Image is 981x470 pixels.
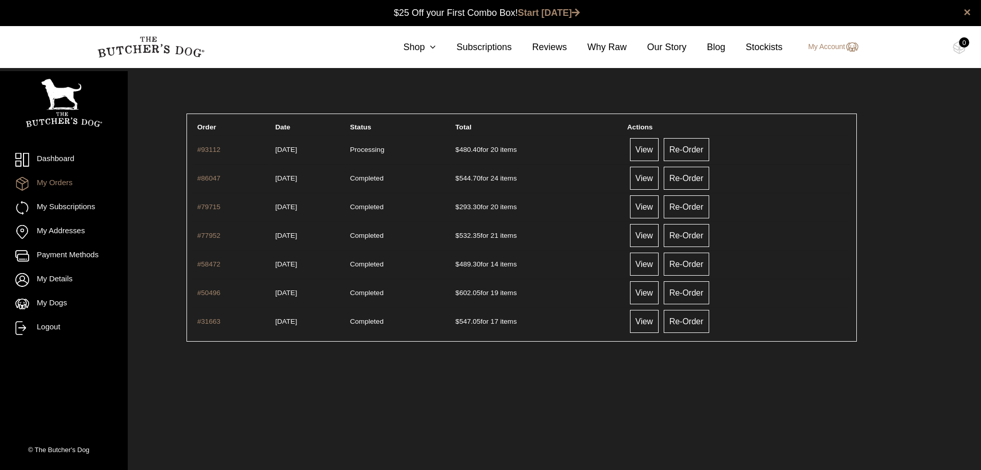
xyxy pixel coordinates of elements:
span: 602.05 [455,289,480,297]
td: for 14 items [451,250,622,278]
a: Payment Methods [15,249,112,263]
a: My Details [15,273,112,287]
td: Completed [346,164,450,192]
td: for 17 items [451,307,622,335]
a: Stockists [726,40,783,54]
div: 0 [959,37,969,48]
span: 544.70 [455,174,480,182]
span: $ [455,289,459,297]
a: Reviews [511,40,567,54]
a: Re-Order [664,138,709,161]
a: Shop [383,40,436,54]
span: $ [455,260,459,268]
span: 489.30 [455,260,480,268]
a: Re-Order [664,281,709,304]
a: Subscriptions [436,40,511,54]
a: View [630,224,659,247]
time: [DATE] [275,289,297,297]
a: #31663 [197,318,220,325]
a: My Orders [15,177,112,191]
time: [DATE] [275,318,297,325]
time: [DATE] [275,174,297,182]
td: for 19 items [451,279,622,306]
img: TBD_Portrait_Logo_White.png [26,79,102,127]
a: Re-Order [664,224,709,247]
td: for 20 items [451,136,622,163]
td: Processing [346,136,450,163]
a: Blog [687,40,726,54]
span: Status [350,123,371,131]
a: View [630,167,659,190]
span: Date [275,123,290,131]
time: [DATE] [275,260,297,268]
a: #58472 [197,260,220,268]
span: Order [197,123,216,131]
td: Completed [346,250,450,278]
time: [DATE] [275,146,297,153]
a: View [630,310,659,333]
time: [DATE] [275,203,297,211]
a: Start [DATE] [518,8,580,18]
span: 532.35 [455,232,480,239]
a: Our Story [627,40,687,54]
td: Completed [346,221,450,249]
a: View [630,195,659,218]
a: #93112 [197,146,220,153]
td: for 20 items [451,193,622,220]
span: 480.40 [455,146,480,153]
a: #79715 [197,203,220,211]
a: My Dogs [15,297,112,311]
a: My Account [798,41,858,53]
a: Re-Order [664,253,709,276]
span: Actions [627,123,653,131]
a: Re-Order [664,167,709,190]
a: View [630,253,659,276]
span: $ [455,232,459,239]
a: Why Raw [567,40,627,54]
a: Re-Order [664,310,709,333]
a: View [630,281,659,304]
a: #86047 [197,174,220,182]
td: Completed [346,193,450,220]
a: #50496 [197,289,220,297]
a: Dashboard [15,153,112,167]
a: My Subscriptions [15,201,112,215]
a: My Addresses [15,225,112,239]
time: [DATE] [275,232,297,239]
a: #77952 [197,232,220,239]
td: Completed [346,279,450,306]
a: Logout [15,321,112,335]
span: 547.05 [455,318,480,325]
td: for 21 items [451,221,622,249]
span: $ [455,203,459,211]
td: Completed [346,307,450,335]
span: 293.30 [455,203,480,211]
span: $ [455,146,459,153]
a: close [964,6,971,18]
span: $ [455,318,459,325]
td: for 24 items [451,164,622,192]
img: TBD_Cart-Empty.png [953,41,966,54]
a: Re-Order [664,195,709,218]
a: View [630,138,659,161]
span: $ [455,174,459,182]
span: Total [455,123,471,131]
